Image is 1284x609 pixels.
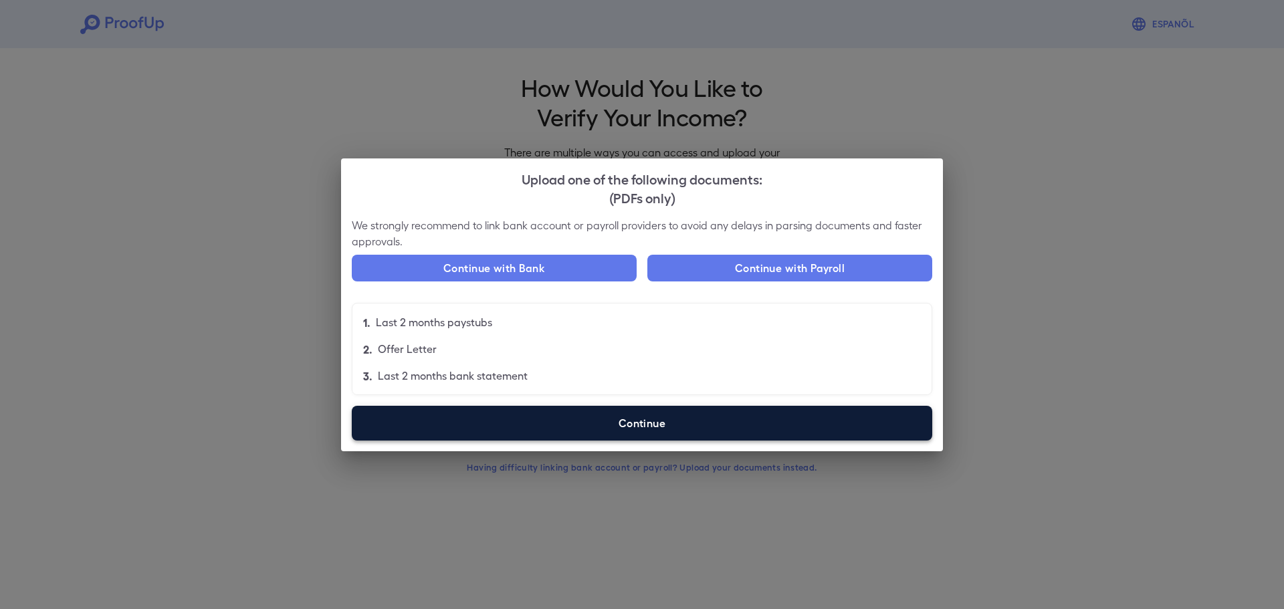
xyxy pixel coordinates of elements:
button: Continue with Payroll [647,255,932,281]
button: Continue with Bank [352,255,637,281]
p: We strongly recommend to link bank account or payroll providers to avoid any delays in parsing do... [352,217,932,249]
label: Continue [352,406,932,441]
p: 3. [363,368,372,384]
div: (PDFs only) [352,188,932,207]
p: 1. [363,314,370,330]
p: Offer Letter [378,341,437,357]
h2: Upload one of the following documents: [341,158,943,217]
p: Last 2 months paystubs [376,314,492,330]
p: 2. [363,341,372,357]
p: Last 2 months bank statement [378,368,528,384]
